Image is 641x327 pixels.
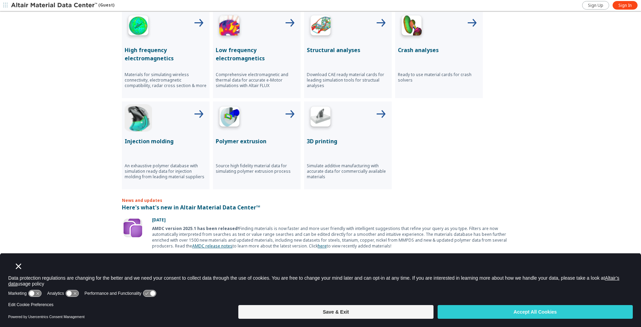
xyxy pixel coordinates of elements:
p: [DATE] [152,217,519,223]
p: Low frequency electromagnetics [216,46,298,62]
img: Injection Molding Icon [125,104,152,132]
p: Comprehensive electromagnetic and thermal data for accurate e-Motor simulations with Altair FLUX [216,72,298,88]
p: Polymer extrusion [216,137,298,145]
button: Polymer Extrusion IconPolymer extrusionSource high fidelity material data for simulating polymer ... [213,101,301,189]
button: Structural Analyses IconStructural analysesDownload CAE ready material cards for leading simulati... [304,10,392,98]
p: 3D printing [307,137,389,145]
img: High Frequency Icon [125,13,152,40]
div: (Guest) [11,2,114,9]
button: Low Frequency IconLow frequency electromagneticsComprehensive electromagnetic and thermal data fo... [213,10,301,98]
p: Download CAE ready material cards for leading simulation tools for structual analyses [307,72,389,88]
button: Crash Analyses IconCrash analysesReady to use material cards for crash solvers [395,10,483,98]
img: Altair Material Data Center [11,2,98,9]
span: Sign Up [588,3,603,8]
p: Crash analyses [398,46,480,54]
p: Source high fidelity material data for simulating polymer extrusion process [216,163,298,174]
img: Update Icon Software [122,217,144,239]
button: Injection Molding IconInjection moldingAn exhaustive polymer database with simulation ready data ... [122,101,210,189]
p: High frequency electromagnetics [125,46,207,62]
button: 3D Printing Icon3D printingSimulate additive manufacturing with accurate data for commercially av... [304,101,392,189]
p: News and updates [122,197,519,203]
p: Materials for simulating wireless connectivity, electromagnetic compatibility, radar cross sectio... [125,72,207,88]
p: Simulate additive manufacturing with accurate data for commercially available materials [307,163,389,180]
b: AMDC version 2025.1 has been released! [152,226,239,231]
img: Structural Analyses Icon [307,13,334,40]
a: AMDC release notes [192,243,232,249]
a: Sign In [613,1,638,10]
img: Polymer Extrusion Icon [216,104,243,132]
p: Here's what's new in Altair Material Data Center™ [122,203,519,211]
button: High Frequency IconHigh frequency electromagneticsMaterials for simulating wireless connectivity,... [122,10,210,98]
p: Structural analyses [307,46,389,54]
p: Ready to use material cards for crash solvers [398,72,480,83]
a: Sign Up [582,1,609,10]
p: Injection molding [125,137,207,145]
a: here [318,243,327,249]
img: 3D Printing Icon [307,104,334,132]
span: Sign In [618,3,632,8]
img: Low Frequency Icon [216,13,243,40]
div: Finding materials is now faster and more user friendly with intelligent suggestions that refine y... [152,226,519,249]
p: An exhaustive polymer database with simulation ready data for injection molding from leading mate... [125,163,207,180]
img: Crash Analyses Icon [398,13,425,40]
